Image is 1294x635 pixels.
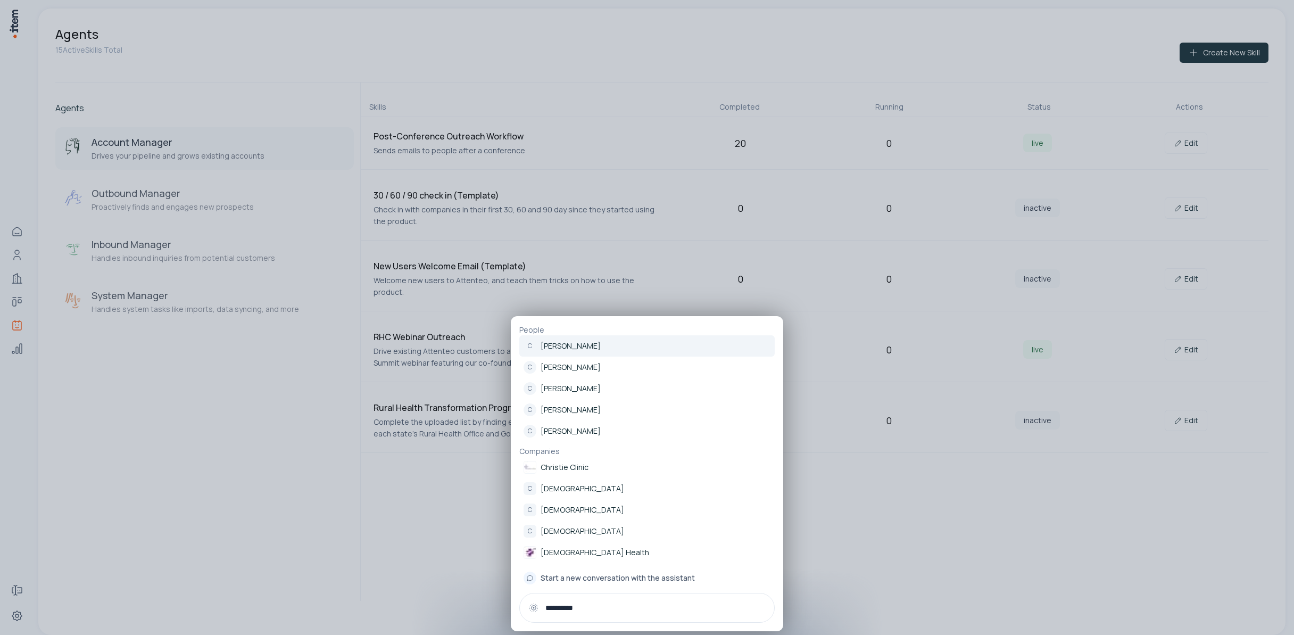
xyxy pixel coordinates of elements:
[524,482,536,495] div: C
[541,505,624,515] p: [DEMOGRAPHIC_DATA]
[511,316,783,631] div: PeopleC[PERSON_NAME]C[PERSON_NAME]C[PERSON_NAME]C[PERSON_NAME]C[PERSON_NAME]CompaniesChristie Cli...
[519,357,775,378] a: C[PERSON_NAME]
[524,525,536,538] div: C
[519,521,775,542] a: C[DEMOGRAPHIC_DATA]
[519,335,775,357] a: C[PERSON_NAME]
[541,483,624,494] p: [DEMOGRAPHIC_DATA]
[541,547,649,558] p: [DEMOGRAPHIC_DATA] Health
[524,461,536,474] img: Christie Clinic
[519,457,775,478] a: Christie Clinic
[541,405,601,415] p: [PERSON_NAME]
[524,425,536,438] div: C
[519,399,775,420] a: C[PERSON_NAME]
[519,325,775,335] p: People
[519,446,775,457] p: Companies
[524,340,536,352] div: C
[524,504,536,516] div: C
[519,478,775,499] a: C[DEMOGRAPHIC_DATA]
[519,499,775,521] a: C[DEMOGRAPHIC_DATA]
[541,383,601,394] p: [PERSON_NAME]
[519,542,775,563] a: [DEMOGRAPHIC_DATA] Health
[524,403,536,416] div: C
[541,573,695,583] span: Start a new conversation with the assistant
[524,546,536,559] img: CHRISTUS Health
[541,426,601,436] p: [PERSON_NAME]
[541,526,624,537] p: [DEMOGRAPHIC_DATA]
[519,567,775,589] button: Start a new conversation with the assistant
[541,462,588,473] p: Christie Clinic
[524,361,536,374] div: C
[519,378,775,399] a: C[PERSON_NAME]
[541,362,601,373] p: [PERSON_NAME]
[541,341,601,351] p: [PERSON_NAME]
[519,420,775,442] a: C[PERSON_NAME]
[524,382,536,395] div: C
